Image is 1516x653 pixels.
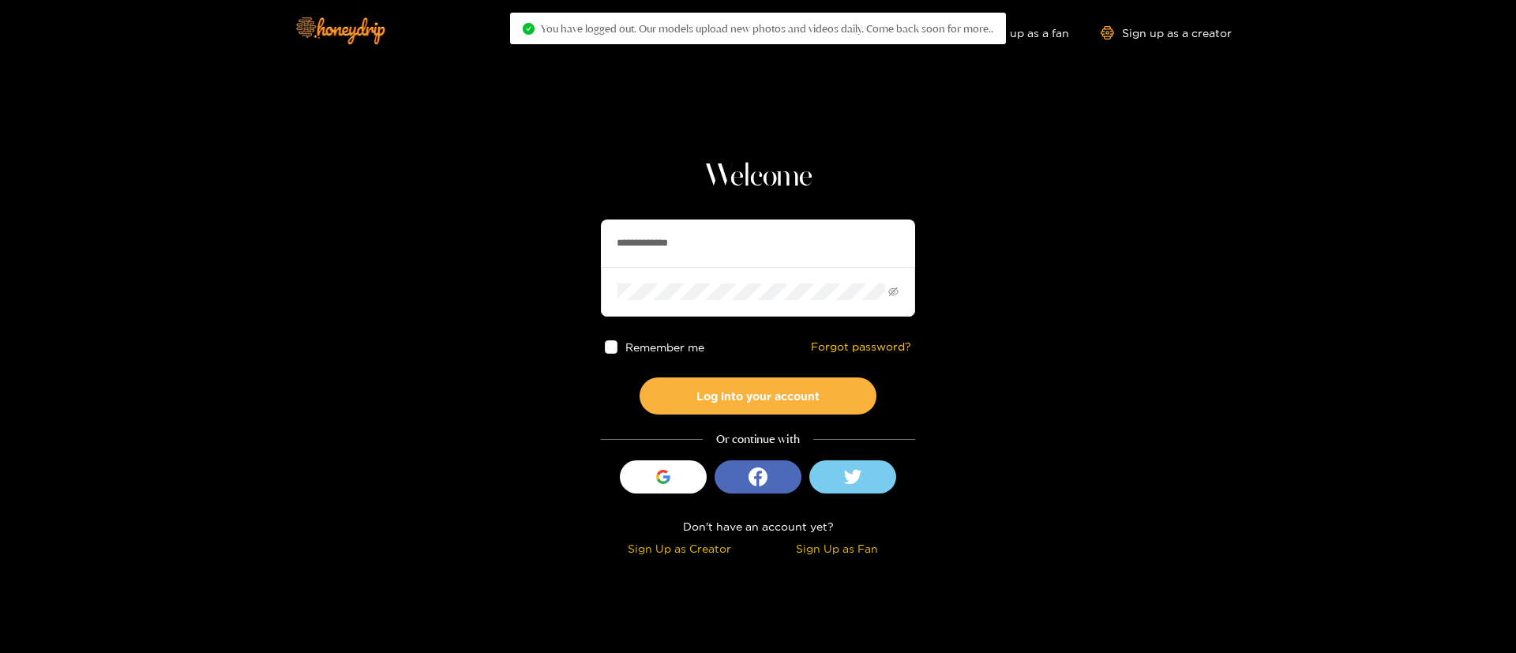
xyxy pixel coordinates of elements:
button: Log into your account [640,377,876,415]
a: Sign up as a creator [1101,26,1232,39]
a: Sign up as a fan [961,26,1069,39]
div: Sign Up as Creator [605,539,754,557]
span: eye-invisible [888,287,899,297]
h1: Welcome [601,158,915,196]
span: check-circle [523,23,535,35]
div: Or continue with [601,430,915,448]
a: Forgot password? [811,340,911,354]
span: You have logged out. Our models upload new photos and videos daily. Come back soon for more.. [541,22,993,35]
div: Don't have an account yet? [601,517,915,535]
span: Remember me [626,341,705,353]
div: Sign Up as Fan [762,539,911,557]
